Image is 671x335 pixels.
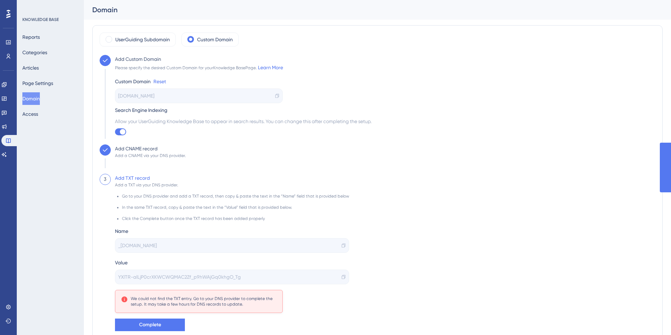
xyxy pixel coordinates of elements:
div: Add Custom Domain [115,55,161,63]
li: Click the Complete button once the TXT record has been added properly [122,216,349,221]
span: _[DOMAIN_NAME] [118,241,157,250]
div: Search Engine Indexing [115,106,371,114]
button: Categories [22,46,47,59]
div: Add a CNAME via your DNS provider. [115,153,186,158]
div: We could not find the TXT entry. Go to your DNS provider to complete the setup. It may take a few... [131,296,277,307]
div: Please specify the desired Custom Domain for your Knowledge Base Page. [115,63,283,72]
div: Custom Domain [115,77,151,86]
button: Reports [22,31,40,43]
a: Learn More [258,65,283,70]
div: Name [115,227,349,235]
button: Articles [22,62,39,74]
span: [DOMAIN_NAME] [118,92,154,100]
div: Domain [92,5,645,15]
div: 3 [104,175,107,184]
div: Value [115,258,349,267]
div: Add TXT record [115,174,150,182]
div: KNOWLEDGE BASE [22,17,59,22]
a: Reset [153,77,166,86]
li: In the same TXT record, copy & paste the text in the “Value” field that is provided below. [122,205,349,216]
span: Allow your UserGuiding Knowledge Base to appear in search results. You can change this after comp... [115,117,371,126]
iframe: UserGuiding AI Assistant Launcher [642,307,663,328]
label: UserGuiding Subdomain [115,35,170,44]
label: Custom Domain [197,35,233,44]
button: Domain [22,92,40,105]
div: Add a TXT via your DNS provider. [115,182,178,188]
span: YXlTR-alLjP0crXKWCWQMAC2Zf_p9hWAjGq0khgO_Tg [118,273,241,281]
span: Complete [139,321,161,329]
li: Go to your DNS provider and add a TXT record, then copy & paste the text in the “Name” field that... [122,193,349,205]
button: Page Settings [22,77,53,90]
button: Access [22,108,38,120]
button: Complete [115,319,185,331]
div: Add CNAME record [115,144,158,153]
